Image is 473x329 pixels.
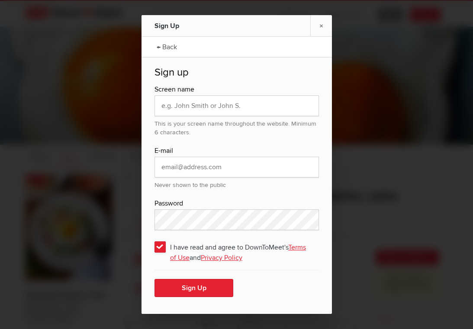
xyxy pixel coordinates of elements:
span: I have read and agree to DownToMeet's and [154,239,319,254]
h2: Sign up [154,66,319,84]
div: Sign Up [154,15,250,37]
a: × [310,15,332,36]
button: Sign Up [154,279,233,297]
div: E-mail [154,146,319,157]
a: ← Back [152,35,181,57]
div: Never shown to the public [154,177,319,190]
a: Privacy Policy [201,253,242,262]
div: This is your screen name throughout the website. Minimum 6 characters. [154,116,319,137]
div: Screen name [154,84,319,95]
a: Terms of Use [170,243,306,262]
div: Password [154,198,319,209]
input: e.g. John Smith or John S. [154,95,319,116]
input: email@address.com [154,157,319,177]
